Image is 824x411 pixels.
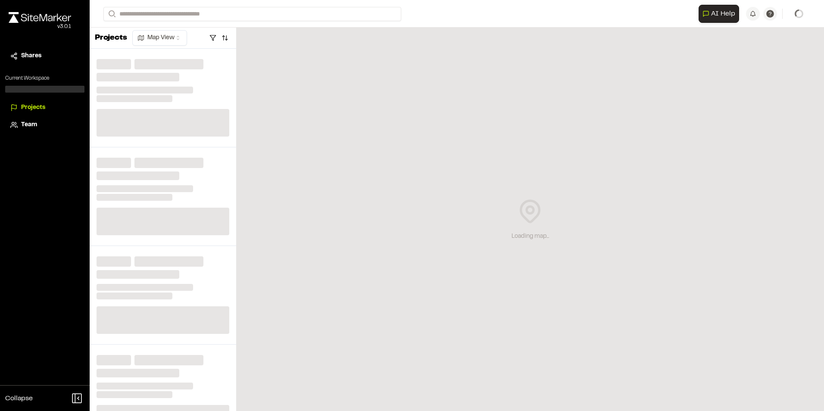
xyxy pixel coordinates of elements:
[699,5,739,23] button: Open AI Assistant
[10,120,79,130] a: Team
[95,32,127,44] p: Projects
[10,103,79,112] a: Projects
[21,103,45,112] span: Projects
[103,7,119,21] button: Search
[5,75,84,82] p: Current Workspace
[5,393,33,404] span: Collapse
[21,51,41,61] span: Shares
[711,9,735,19] span: AI Help
[9,23,71,31] div: Oh geez...please don't...
[10,51,79,61] a: Shares
[699,5,743,23] div: Open AI Assistant
[21,120,37,130] span: Team
[9,12,71,23] img: rebrand.png
[512,232,549,241] div: Loading map...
